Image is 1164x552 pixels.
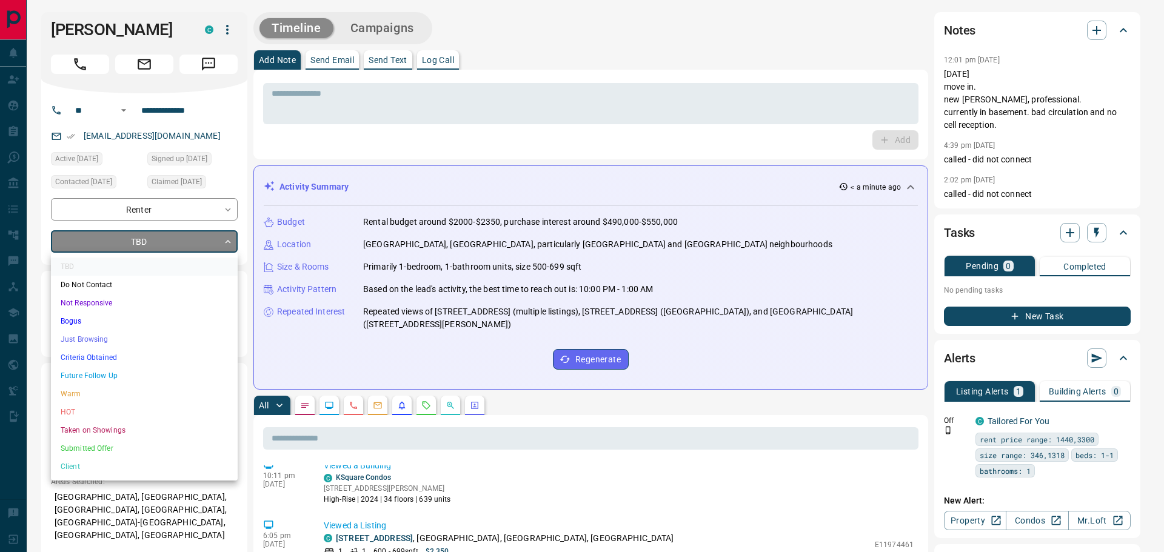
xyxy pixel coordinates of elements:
li: Submitted Offer [51,439,238,457]
li: Do Not Contact [51,276,238,294]
li: Not Responsive [51,294,238,312]
li: Client [51,457,238,476]
li: Criteria Obtained [51,348,238,367]
li: HOT [51,403,238,421]
li: Just Browsing [51,330,238,348]
li: Future Follow Up [51,367,238,385]
li: Warm [51,385,238,403]
li: Taken on Showings [51,421,238,439]
li: Bogus [51,312,238,330]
